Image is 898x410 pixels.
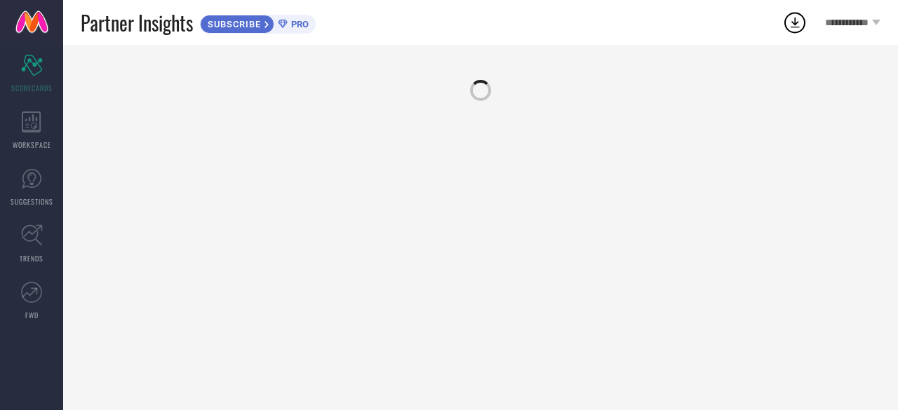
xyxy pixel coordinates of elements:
span: TRENDS [20,253,43,264]
span: Partner Insights [81,8,193,37]
div: Open download list [782,10,807,35]
a: SUBSCRIBEPRO [200,11,316,34]
span: FWD [25,310,39,320]
span: PRO [288,19,309,29]
span: SUBSCRIBE [201,19,264,29]
span: WORKSPACE [13,139,51,150]
span: SUGGESTIONS [11,196,53,207]
span: SCORECARDS [11,83,53,93]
